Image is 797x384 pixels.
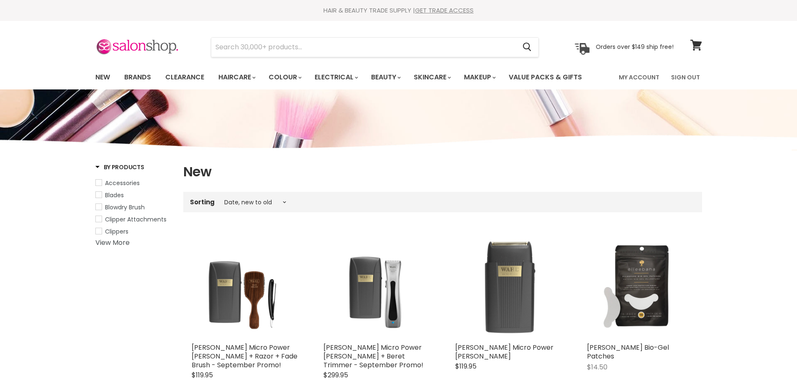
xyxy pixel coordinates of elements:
[502,69,588,86] a: Value Packs & Gifts
[192,232,298,339] img: Wahl Micro Power Shaver + Razor + Fade Brush - September Promo!
[614,69,664,86] a: My Account
[587,232,694,339] img: Elleebana ElleePure Bio-Gel Patches
[587,343,669,361] a: [PERSON_NAME] Bio-Gel Patches
[455,232,562,339] img: Wahl Micro Power Shaver
[323,343,423,370] a: [PERSON_NAME] Micro Power [PERSON_NAME] + Beret Trimmer - September Promo!
[192,370,213,380] span: $119.95
[365,69,406,86] a: Beauty
[516,38,538,57] button: Search
[458,69,501,86] a: Makeup
[159,69,210,86] a: Clearance
[95,178,173,188] a: Accessories
[415,6,474,15] a: GET TRADE ACCESS
[105,179,140,187] span: Accessories
[85,6,712,15] div: HAIR & BEAUTY TRADE SUPPLY |
[192,343,297,370] a: [PERSON_NAME] Micro Power [PERSON_NAME] + Razor + Fade Brush - September Promo!
[95,203,173,212] a: Blowdry Brush
[95,163,144,171] h3: By Products
[587,362,607,372] span: $14.50
[262,69,307,86] a: Colour
[455,232,562,339] a: Wahl Micro Power Shaver Wahl Micro Power Shaver
[95,215,173,224] a: Clipper Attachments
[211,37,539,57] form: Product
[105,227,128,236] span: Clippers
[95,191,173,200] a: Blades
[85,65,712,89] nav: Main
[455,343,554,361] a: [PERSON_NAME] Micro Power [PERSON_NAME]
[596,43,674,51] p: Orders over $149 ship free!
[105,215,167,224] span: Clipper Attachments
[212,69,261,86] a: Haircare
[323,232,430,339] img: Wahl Micro Power Shaver + Beret Trimmer - September Promo!
[455,361,477,371] span: $119.95
[211,38,516,57] input: Search
[183,163,702,181] h1: New
[95,238,130,247] a: View More
[95,227,173,236] a: Clippers
[89,69,116,86] a: New
[190,198,215,206] label: Sorting
[118,69,157,86] a: Brands
[323,370,348,380] span: $299.95
[407,69,456,86] a: Skincare
[89,65,601,89] ul: Main menu
[105,203,145,211] span: Blowdry Brush
[105,191,124,199] span: Blades
[308,69,363,86] a: Electrical
[666,69,705,86] a: Sign Out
